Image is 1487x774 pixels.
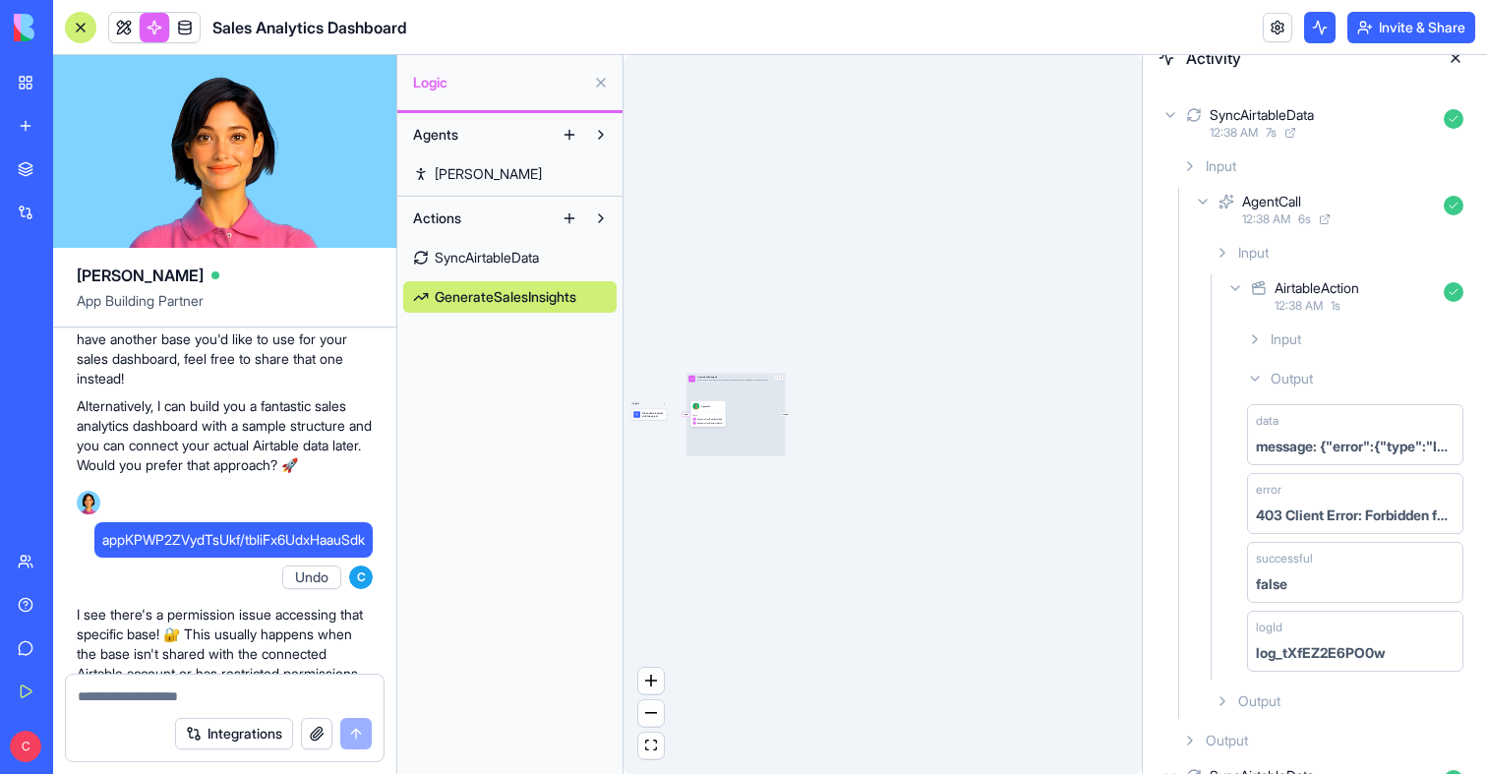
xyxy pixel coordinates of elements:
button: Agents [403,119,554,150]
span: data [1256,413,1279,429]
span: 12:38 AM [1210,125,1258,141]
a: GenerateSalesInsights [403,281,617,313]
div: InputGenerateSalesInsightsAnalyzes sales data to generate actionable insights and recommendations... [686,374,786,456]
span: GenerateSalesInsights [435,287,576,307]
span: [PERSON_NAME] [435,164,542,184]
p: I see there's a permission issue accessing that specific base! 🔐 This usually happens when the ba... [77,605,373,684]
a: SyncAirtableData [403,242,617,273]
span: Activity [1186,46,1428,70]
button: Actions [403,203,554,234]
p: Could you double-check that base ID? Or if you have another base you'd like to use for your sales... [77,310,373,388]
span: [PERSON_NAME] [77,264,204,287]
span: 12:38 AM [1242,211,1290,227]
button: Invite & Share [1347,12,1475,43]
button: fit view [638,733,664,759]
span: Output [1271,369,1313,388]
span: Actions [413,208,461,228]
span: Tools [692,414,723,416]
div: false [1256,574,1287,594]
button: Integrations [175,718,293,749]
span: logId [1256,620,1282,635]
button: zoom in [638,668,664,694]
span: Logic [413,73,585,92]
span: SyncAirtableData [435,248,539,268]
p: Triggers [631,401,639,405]
div: SyncAirtableData [1210,105,1314,125]
img: logo [14,14,136,41]
span: Input [1206,156,1236,176]
button: Undo [282,566,341,589]
img: Ella_00000_wcx2te.png [77,491,100,514]
span: Input [1271,329,1301,349]
div: Analyzes sales data to generate actionable insights and recommendations for business growth [697,380,768,382]
span: 12:38 AM [1275,298,1323,314]
a: [PERSON_NAME] [403,158,617,190]
span: 7 s [1266,125,1277,141]
div: GenerateSalesInsights [697,376,768,379]
span: C [10,731,41,762]
div: 403 Client Error: Forbidden for url: [URL][DOMAIN_NAME] [1256,506,1455,525]
div: AirtableAction [1275,278,1359,298]
span: error [1256,482,1281,498]
div: log_tXfEZ2E6PO0w [1256,643,1386,663]
span: Input [1238,243,1269,263]
span: successful [1256,551,1313,566]
span: GetItemsFromPlatformMetricsTable [697,422,724,425]
span: App Building Partner [77,291,373,327]
span: 1 s [1331,298,1340,314]
div: AgentCallToolsGetItemsFromSalesDataTableGetItemsFromPlatformMetricsTable [690,401,726,427]
span: 6 s [1298,211,1311,227]
span: Agents [413,125,458,145]
span: appKPWP2ZVydTsUkf/tbliFx6UdxHaauSdk [102,530,365,550]
div: When users interact with the app UI [631,409,667,420]
button: zoom out [638,700,664,727]
div: AgentCall [1242,192,1301,211]
span: C [349,566,373,589]
span: When users interact with the app UI [642,411,664,418]
p: Alternatively, I can build you a fantastic sales analytics dashboard with a sample structure and ... [77,396,373,475]
span: Output [1206,731,1248,750]
div: AgentCall [701,405,710,408]
span: Sales Analytics Dashboard [212,16,407,39]
span: Output [1238,691,1280,711]
span: GetItemsFromSalesDataTable [697,418,723,421]
div: message: {"error":{"type":"INVALID_PERMISSIONS_OR_MODEL_NOT_FOUND","message":"Invalid permissions... [1256,437,1455,456]
div: Triggers [631,392,667,420]
span: Output [781,413,791,417]
span: Input [683,413,690,417]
